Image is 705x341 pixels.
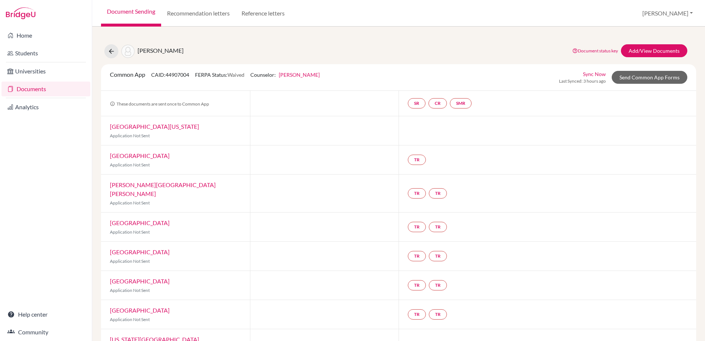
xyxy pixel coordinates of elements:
a: Universities [1,64,90,79]
span: FERPA Status: [195,72,244,78]
button: [PERSON_NAME] [639,6,696,20]
span: Application Not Sent [110,162,150,168]
a: SMR [450,98,472,108]
span: Application Not Sent [110,258,150,264]
span: Application Not Sent [110,287,150,293]
a: Help center [1,307,90,322]
span: Last Synced: 3 hours ago [559,78,606,85]
a: Analytics [1,100,90,114]
a: TR [408,251,426,261]
span: Application Not Sent [110,200,150,206]
a: TR [429,251,447,261]
span: Counselor: [250,72,320,78]
a: [GEOGRAPHIC_DATA] [110,307,170,314]
a: Send Common App Forms [612,71,687,84]
span: CAID: 44907004 [151,72,189,78]
a: [PERSON_NAME][GEOGRAPHIC_DATA][PERSON_NAME] [110,181,216,197]
a: TR [429,280,447,290]
span: Application Not Sent [110,133,150,138]
a: TR [408,188,426,199]
span: Waived [228,72,244,78]
a: Add/View Documents [621,44,687,57]
a: CR [428,98,447,108]
a: Home [1,28,90,43]
span: Application Not Sent [110,229,150,235]
a: [GEOGRAPHIC_DATA] [110,278,170,285]
a: TR [408,280,426,290]
a: Students [1,46,90,61]
a: Document status key [572,48,618,54]
a: TR [408,309,426,320]
a: SR [408,98,426,108]
a: [GEOGRAPHIC_DATA][US_STATE] [110,123,199,130]
a: TR [429,188,447,199]
a: TR [408,155,426,165]
img: Bridge-U [6,7,35,19]
span: Application Not Sent [110,317,150,322]
a: [GEOGRAPHIC_DATA] [110,219,170,226]
span: [PERSON_NAME] [138,47,184,54]
a: TR [408,222,426,232]
a: [GEOGRAPHIC_DATA] [110,248,170,255]
a: TR [429,309,447,320]
a: Documents [1,82,90,96]
span: These documents are sent once to Common App [110,101,209,107]
span: Common App [110,71,145,78]
a: [PERSON_NAME] [279,72,320,78]
a: [GEOGRAPHIC_DATA] [110,152,170,159]
a: Sync Now [583,70,606,78]
a: TR [429,222,447,232]
a: Community [1,325,90,340]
